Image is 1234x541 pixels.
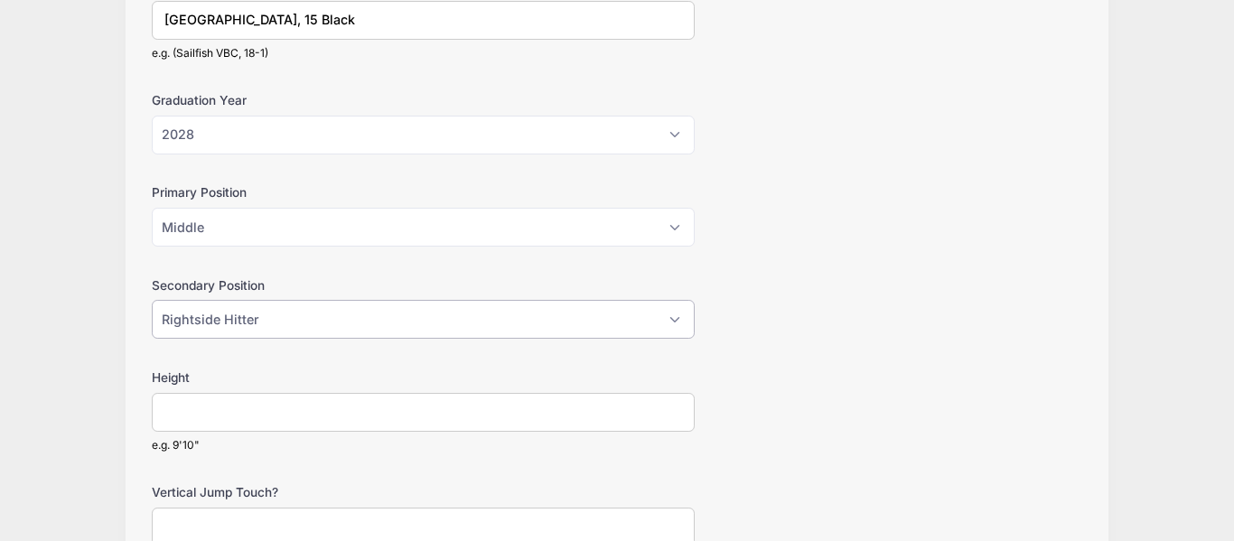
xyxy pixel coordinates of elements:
[152,483,462,501] label: Vertical Jump Touch?
[152,276,462,294] label: Secondary Position
[152,437,695,453] div: e.g. 9'10"
[152,91,462,109] label: Graduation Year
[152,183,462,201] label: Primary Position
[152,45,695,61] div: e.g. (Sailfish VBC, 18-1)
[152,368,462,387] label: Height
